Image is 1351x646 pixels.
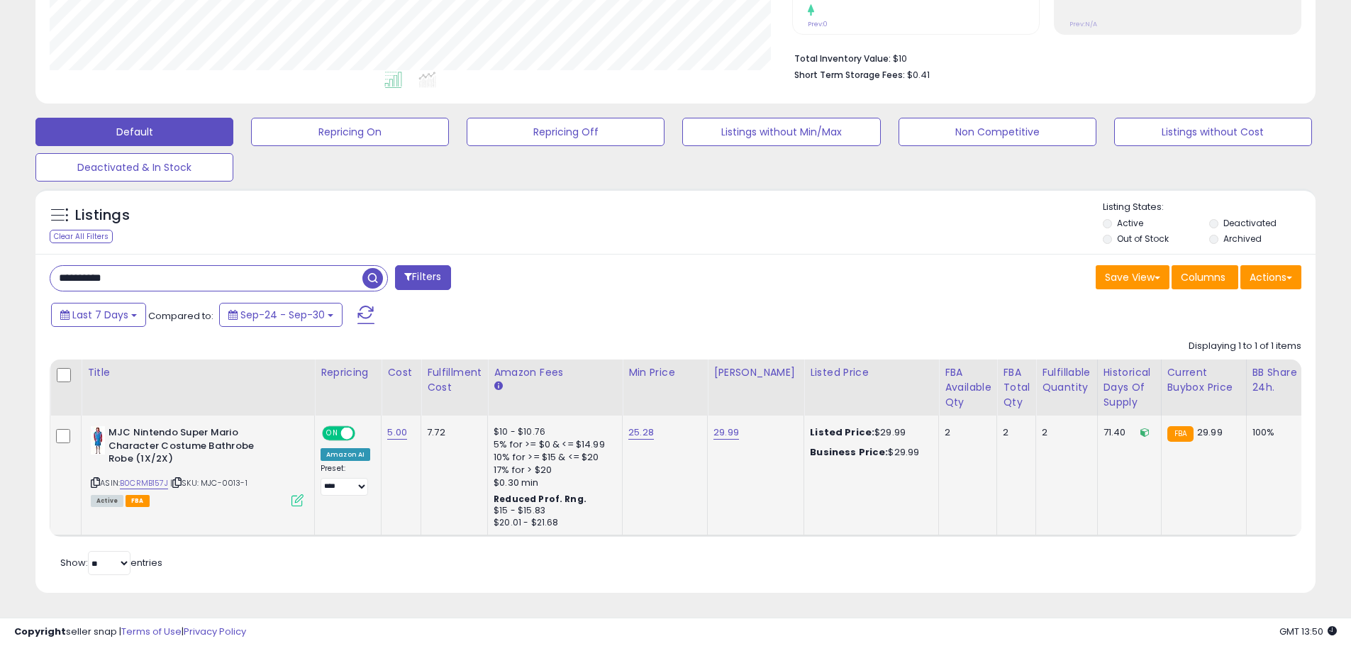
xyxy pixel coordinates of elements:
li: $10 [794,49,1291,66]
div: $10 - $10.76 [494,426,611,438]
span: $0.41 [907,68,930,82]
button: Listings without Min/Max [682,118,880,146]
div: seller snap | | [14,625,246,639]
a: 5.00 [387,425,407,440]
div: Fulfillable Quantity [1042,365,1091,395]
span: All listings currently available for purchase on Amazon [91,495,123,507]
button: Repricing On [251,118,449,146]
span: Compared to: [148,309,213,323]
div: Clear All Filters [50,230,113,243]
div: Historical Days Of Supply [1103,365,1155,410]
span: 2025-10-9 13:50 GMT [1279,625,1337,638]
span: FBA [126,495,150,507]
div: Displaying 1 to 1 of 1 items [1189,340,1301,353]
span: 29.99 [1197,425,1223,439]
div: Title [87,365,308,380]
div: 5% for >= $0 & <= $14.99 [494,438,611,451]
div: Repricing [321,365,375,380]
button: Actions [1240,265,1301,289]
button: Listings without Cost [1114,118,1312,146]
div: $20.01 - $21.68 [494,517,611,529]
div: Amazon AI [321,448,370,461]
button: Last 7 Days [51,303,146,327]
label: Archived [1223,233,1262,245]
div: Cost [387,365,415,380]
div: 7.72 [427,426,477,439]
small: FBA [1167,426,1194,442]
div: Fulfillment Cost [427,365,482,395]
div: FBA Available Qty [945,365,991,410]
div: $29.99 [810,446,928,459]
div: ASIN: [91,426,304,505]
button: Sep-24 - Sep-30 [219,303,343,327]
div: 2 [1042,426,1086,439]
a: Privacy Policy [184,625,246,638]
span: | SKU: MJC-0013-1 [170,477,248,489]
a: B0CRMB157J [120,477,168,489]
small: Amazon Fees. [494,380,502,393]
small: Prev: 0 [808,20,828,28]
b: MJC Nintendo Super Mario Character Costume Bathrobe Robe (1X/2X) [109,426,281,469]
a: 29.99 [713,425,739,440]
strong: Copyright [14,625,66,638]
div: FBA Total Qty [1003,365,1030,410]
b: Listed Price: [810,425,874,439]
div: $0.30 min [494,477,611,489]
button: Non Competitive [899,118,1096,146]
div: $29.99 [810,426,928,439]
div: 17% for > $20 [494,464,611,477]
h5: Listings [75,206,130,225]
span: Columns [1181,270,1225,284]
button: Filters [395,265,450,290]
div: Current Buybox Price [1167,365,1240,395]
div: BB Share 24h. [1252,365,1304,395]
div: [PERSON_NAME] [713,365,798,380]
div: Min Price [628,365,701,380]
label: Deactivated [1223,217,1277,229]
button: Default [35,118,233,146]
div: $15 - $15.83 [494,505,611,517]
b: Total Inventory Value: [794,52,891,65]
button: Save View [1096,265,1169,289]
div: Amazon Fees [494,365,616,380]
button: Deactivated & In Stock [35,153,233,182]
span: Sep-24 - Sep-30 [240,308,325,322]
span: Last 7 Days [72,308,128,322]
b: Business Price: [810,445,888,459]
button: Repricing Off [467,118,665,146]
button: Columns [1172,265,1238,289]
b: Reduced Prof. Rng. [494,493,586,505]
small: Prev: N/A [1069,20,1097,28]
div: Listed Price [810,365,933,380]
a: Terms of Use [121,625,182,638]
label: Active [1117,217,1143,229]
span: OFF [353,428,376,440]
label: Out of Stock [1117,233,1169,245]
p: Listing States: [1103,201,1316,214]
div: 10% for >= $15 & <= $20 [494,451,611,464]
a: 25.28 [628,425,654,440]
div: 2 [1003,426,1025,439]
b: Short Term Storage Fees: [794,69,905,81]
span: Show: entries [60,556,162,569]
div: Preset: [321,464,370,496]
span: ON [323,428,341,440]
img: 31o+jLNPeHL._SL40_.jpg [91,426,105,455]
div: 2 [945,426,986,439]
div: 100% [1252,426,1299,439]
div: 71.40 [1103,426,1150,439]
